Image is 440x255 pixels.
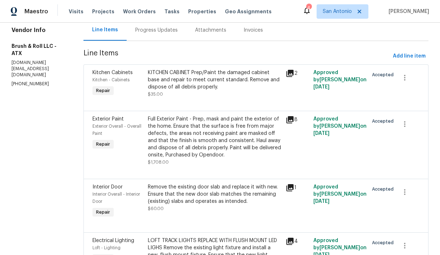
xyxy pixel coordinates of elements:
[313,131,330,136] span: [DATE]
[306,4,311,12] div: 4
[372,71,396,78] span: Accepted
[12,27,66,34] h4: Vendor Info
[92,8,114,15] span: Projects
[92,70,133,75] span: Kitchen Cabinets
[372,186,396,193] span: Accepted
[12,81,66,87] p: [PHONE_NUMBER]
[93,209,113,216] span: Repair
[148,206,164,211] span: $60.00
[323,8,352,15] span: San Antonio
[286,183,309,192] div: 1
[12,60,66,78] p: [DOMAIN_NAME][EMAIL_ADDRESS][DOMAIN_NAME]
[164,9,180,14] span: Tasks
[195,27,226,34] div: Attachments
[386,8,429,15] span: [PERSON_NAME]
[148,183,282,205] div: Remove the existing door slab and replace it with new. Ensure that the new door slab matches the ...
[24,8,48,15] span: Maestro
[92,26,118,33] div: Line Items
[148,115,282,159] div: Full Exterior Paint - Prep, mask and paint the exterior of the home. Ensure that the surface is f...
[372,239,396,246] span: Accepted
[313,70,367,90] span: Approved by [PERSON_NAME] on
[93,87,113,94] span: Repair
[69,8,83,15] span: Visits
[92,192,140,204] span: Interior Overall - Interior Door
[148,92,163,96] span: $35.00
[12,42,66,57] h5: Brush & Roll LLC - ATX
[135,27,178,34] div: Progress Updates
[393,52,426,61] span: Add line item
[188,8,216,15] span: Properties
[313,199,330,204] span: [DATE]
[286,69,309,78] div: 2
[92,78,130,82] span: Kitchen - Cabinets
[313,117,367,136] span: Approved by [PERSON_NAME] on
[123,8,156,15] span: Work Orders
[372,118,396,125] span: Accepted
[313,85,330,90] span: [DATE]
[390,50,428,63] button: Add line item
[313,185,367,204] span: Approved by [PERSON_NAME] on
[92,117,124,122] span: Exterior Paint
[92,246,121,250] span: Loft - Lighting
[93,141,113,148] span: Repair
[244,27,263,34] div: Invoices
[92,185,123,190] span: Interior Door
[83,50,390,63] span: Line Items
[148,69,282,91] div: KITCHEN CABINET Prep/Paint the damaged cabinet base and repair to meet current standard. Remove a...
[286,115,309,124] div: 8
[286,237,309,246] div: 4
[92,238,134,243] span: Electrical Lighting
[92,124,141,136] span: Exterior Overall - Overall Paint
[148,160,169,164] span: $1,708.00
[225,8,272,15] span: Geo Assignments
